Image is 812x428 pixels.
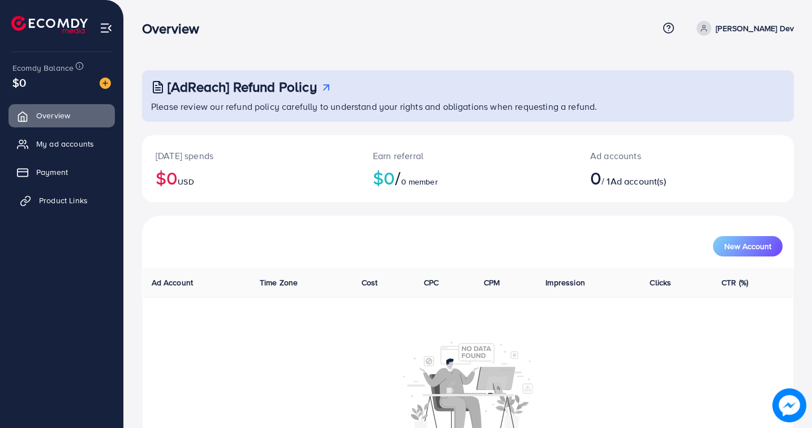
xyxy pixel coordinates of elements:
[484,277,500,288] span: CPM
[156,167,346,189] h2: $0
[178,176,194,187] span: USD
[401,176,438,187] span: 0 member
[8,189,115,212] a: Product Links
[39,195,88,206] span: Product Links
[395,165,401,191] span: /
[11,16,88,33] img: logo
[156,149,346,162] p: [DATE] spends
[8,104,115,127] a: Overview
[12,62,74,74] span: Ecomdy Balance
[373,149,563,162] p: Earn referral
[36,138,94,149] span: My ad accounts
[590,167,726,189] h2: / 1
[716,22,794,35] p: [PERSON_NAME] Dev
[8,132,115,155] a: My ad accounts
[152,277,194,288] span: Ad Account
[611,175,666,187] span: Ad account(s)
[590,165,602,191] span: 0
[424,277,439,288] span: CPC
[721,277,748,288] span: CTR (%)
[260,277,298,288] span: Time Zone
[142,20,208,37] h3: Overview
[713,236,783,256] button: New Account
[545,277,585,288] span: Impression
[373,167,563,189] h2: $0
[724,242,771,250] span: New Account
[167,79,317,95] h3: [AdReach] Refund Policy
[772,388,806,422] img: image
[100,78,111,89] img: image
[362,277,378,288] span: Cost
[692,21,794,36] a: [PERSON_NAME] Dev
[590,149,726,162] p: Ad accounts
[12,74,26,91] span: $0
[8,161,115,183] a: Payment
[36,110,70,121] span: Overview
[100,22,113,35] img: menu
[151,100,787,113] p: Please review our refund policy carefully to understand your rights and obligations when requesti...
[650,277,671,288] span: Clicks
[36,166,68,178] span: Payment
